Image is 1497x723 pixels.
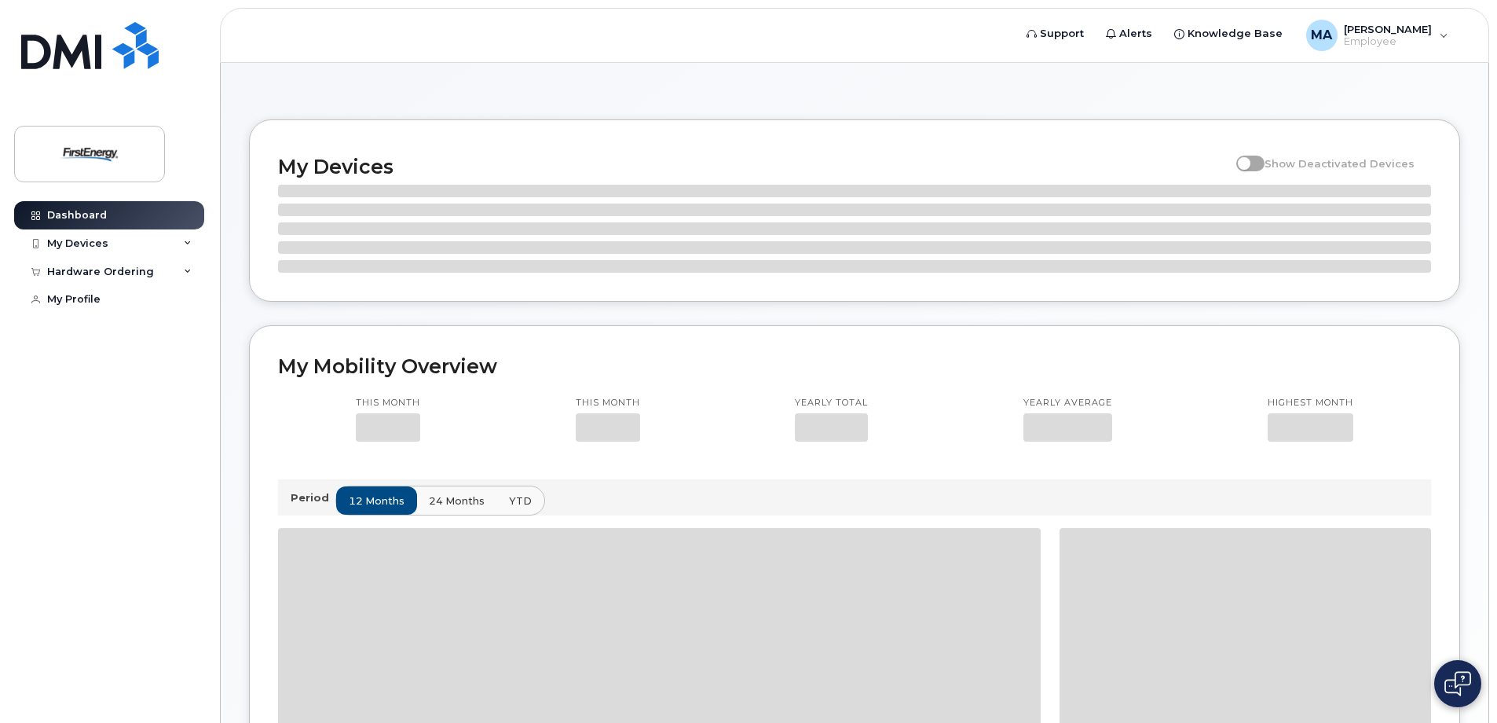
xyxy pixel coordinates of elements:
h2: My Devices [278,155,1228,178]
span: Show Deactivated Devices [1265,157,1415,170]
span: YTD [509,494,532,508]
p: Highest month [1268,397,1353,409]
p: This month [576,397,640,409]
span: 24 months [429,494,485,508]
input: Show Deactivated Devices [1236,149,1249,161]
p: This month [356,397,420,409]
h2: My Mobility Overview [278,354,1431,378]
p: Period [291,490,335,505]
img: Open chat [1444,671,1471,696]
p: Yearly average [1023,397,1112,409]
p: Yearly total [795,397,868,409]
